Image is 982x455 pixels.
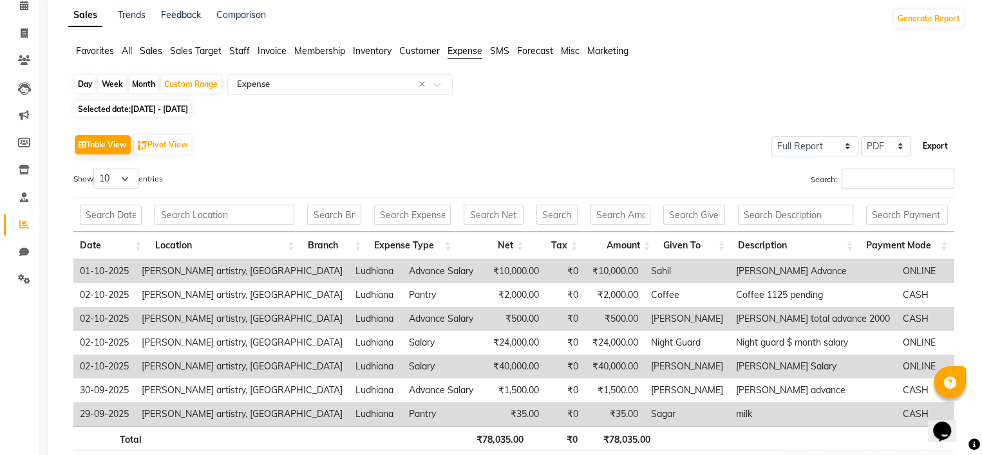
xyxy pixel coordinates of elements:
img: pivot.png [138,141,147,151]
span: Forecast [517,45,553,57]
td: ₹10,000.00 [585,259,645,283]
td: [PERSON_NAME] Salary [730,355,896,378]
td: ₹35.00 [486,402,545,426]
input: Search Given To [663,205,725,225]
span: Favorites [76,45,114,57]
span: Misc [561,45,580,57]
td: ₹500.00 [585,307,645,331]
input: Search Tax [536,205,578,225]
div: Week [99,75,126,93]
span: Clear all [419,78,430,91]
td: 02-10-2025 [73,283,135,307]
td: Salary [402,331,486,355]
td: Salary [402,355,486,378]
td: Coffee 1125 pending [730,283,896,307]
td: 30-09-2025 [73,378,135,402]
td: Ludhiana [349,355,402,378]
a: Feedback [161,9,201,21]
span: Staff [229,45,250,57]
input: Search Payment Mode [866,205,948,225]
span: [DATE] - [DATE] [131,104,188,114]
td: ₹10,000.00 [486,259,545,283]
th: Description: activate to sort column ascending [732,232,860,259]
td: Night Guard [645,331,730,355]
td: [PERSON_NAME] artistry, [GEOGRAPHIC_DATA] [135,259,349,283]
td: Sahil [645,259,730,283]
td: [PERSON_NAME] artistry, [GEOGRAPHIC_DATA] [135,331,349,355]
th: Expense Type: activate to sort column ascending [368,232,458,259]
th: ₹78,035.00 [457,426,529,451]
td: ₹0 [545,307,585,331]
td: Coffee [645,283,730,307]
a: Sales [68,4,102,27]
td: Ludhiana [349,331,402,355]
td: ₹0 [545,355,585,378]
td: 02-10-2025 [73,355,135,378]
input: Search Date [80,205,142,225]
td: Ludhiana [349,307,402,331]
button: Generate Report [894,10,963,28]
th: Tax: activate to sort column ascending [530,232,584,259]
td: Pantry [402,283,486,307]
td: [PERSON_NAME] Advance [730,259,896,283]
td: ₹1,500.00 [585,378,645,402]
td: [PERSON_NAME] [645,378,730,402]
th: Total [73,426,148,451]
td: Ludhiana [349,402,402,426]
td: Advance Salary [402,378,486,402]
div: Month [129,75,158,93]
span: Selected date: [75,101,191,117]
th: Amount: activate to sort column ascending [584,232,656,259]
td: ₹0 [545,283,585,307]
span: Expense [448,45,482,57]
td: 29-09-2025 [73,402,135,426]
td: [PERSON_NAME] advance [730,378,896,402]
a: Comparison [216,9,266,21]
td: Ludhiana [349,378,402,402]
td: ₹0 [545,402,585,426]
td: [PERSON_NAME] artistry, [GEOGRAPHIC_DATA] [135,355,349,378]
label: Show entries [73,169,163,189]
td: ₹24,000.00 [585,331,645,355]
td: ₹0 [545,259,585,283]
div: Custom Range [161,75,221,93]
th: ₹0 [530,426,584,451]
td: Advance Salary [402,259,486,283]
td: [PERSON_NAME] artistry, [GEOGRAPHIC_DATA] [135,402,349,426]
td: [PERSON_NAME] [645,307,730,331]
td: [PERSON_NAME] [645,355,730,378]
td: Advance Salary [402,307,486,331]
input: Search Expense Type [374,205,451,225]
td: ₹35.00 [585,402,645,426]
td: Ludhiana [349,283,402,307]
th: ₹78,035.00 [584,426,656,451]
td: ₹500.00 [486,307,545,331]
a: Trends [118,9,146,21]
td: Ludhiana [349,259,402,283]
td: ₹0 [545,331,585,355]
button: Table View [75,135,131,154]
div: Day [75,75,96,93]
td: 02-10-2025 [73,331,135,355]
td: milk [730,402,896,426]
td: ₹0 [545,378,585,402]
th: Branch: activate to sort column ascending [301,232,367,259]
span: Inventory [353,45,392,57]
button: Export [918,135,953,157]
span: Sales Target [170,45,222,57]
td: ₹2,000.00 [585,283,645,307]
input: Search Description [738,205,853,225]
span: Membership [294,45,345,57]
span: Sales [140,45,162,57]
td: Sagar [645,402,730,426]
td: ₹1,500.00 [486,378,545,402]
td: ₹40,000.00 [486,355,545,378]
span: Customer [399,45,440,57]
span: All [122,45,132,57]
label: Search: [811,169,954,189]
th: Payment Mode: activate to sort column ascending [860,232,954,259]
td: [PERSON_NAME] artistry, [GEOGRAPHIC_DATA] [135,307,349,331]
th: Net: activate to sort column ascending [457,232,529,259]
td: 02-10-2025 [73,307,135,331]
td: [PERSON_NAME] total advance 2000 [730,307,896,331]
